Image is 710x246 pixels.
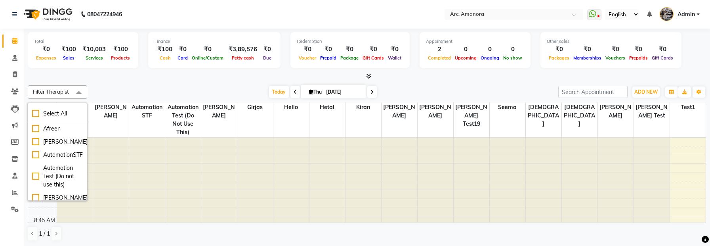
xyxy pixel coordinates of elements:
span: Prepaid [318,55,338,61]
span: Products [109,55,132,61]
div: Afreen [32,125,83,133]
span: [PERSON_NAME] [201,102,237,121]
img: Admin [660,7,674,21]
span: Expenses [34,55,58,61]
div: ₹0 [297,45,318,54]
span: Upcoming [453,55,479,61]
span: Packages [547,55,571,61]
div: ₹0 [571,45,603,54]
span: 1 / 1 [39,230,50,238]
div: Finance [155,38,274,45]
div: ₹100 [155,45,176,54]
span: Memberships [571,55,603,61]
div: 0 [501,45,524,54]
span: Ongoing [479,55,501,61]
span: [PERSON_NAME] [382,102,417,121]
span: Seema [490,102,525,112]
div: AutomationSTF [32,151,83,159]
span: Online/Custom [190,55,225,61]
span: Services [84,55,105,61]
span: Card [176,55,190,61]
span: Today [269,86,289,98]
div: 0 [453,45,479,54]
div: ₹0 [386,45,403,54]
span: Test1 [670,102,706,112]
div: Redemption [297,38,403,45]
div: ₹100 [58,45,79,54]
img: logo [20,3,74,25]
span: Girjas [237,102,273,112]
span: Package [338,55,361,61]
span: [PERSON_NAME] Test19 [454,102,489,129]
div: ₹10,003 [79,45,109,54]
div: Therapist [28,102,57,111]
span: Voucher [297,55,318,61]
span: Sales [61,55,76,61]
div: 2 [426,45,453,54]
div: ₹0 [361,45,386,54]
div: Other sales [547,38,675,45]
span: Gift Cards [650,55,675,61]
div: Select All [32,110,83,118]
span: Afreen [57,102,93,112]
b: 08047224946 [87,3,122,25]
span: [PERSON_NAME] [93,102,129,121]
div: [PERSON_NAME] [32,138,83,146]
div: ₹0 [338,45,361,54]
span: AutomationSTF [129,102,165,121]
span: Thu [307,89,324,95]
input: 2025-09-04 [324,86,363,98]
span: Completed [426,55,453,61]
span: [PERSON_NAME] [418,102,453,121]
span: Petty cash [230,55,256,61]
span: [DEMOGRAPHIC_DATA] [562,102,597,129]
span: [PERSON_NAME] [598,102,634,121]
span: Filter Therapist [33,88,69,95]
span: [DEMOGRAPHIC_DATA] [526,102,561,129]
span: Wallet [386,55,403,61]
span: Hello [273,102,309,112]
div: ₹0 [190,45,225,54]
span: Hetal [309,102,345,112]
div: 0 [479,45,501,54]
div: ₹0 [627,45,650,54]
div: ₹0 [176,45,190,54]
div: Automation Test (Do not use this) [32,164,83,189]
span: Cash [158,55,173,61]
button: ADD NEW [632,86,660,98]
div: ₹0 [34,45,58,54]
span: Admin [678,10,695,19]
div: ₹100 [109,45,132,54]
span: Due [261,55,273,61]
div: [PERSON_NAME] [32,194,83,202]
span: ADD NEW [634,89,658,95]
div: ₹3,89,576 [225,45,260,54]
div: ₹0 [260,45,274,54]
div: ₹0 [603,45,627,54]
div: ₹0 [318,45,338,54]
input: Search Appointment [558,86,628,98]
div: 8:45 AM [32,216,57,225]
span: No show [501,55,524,61]
div: Appointment [426,38,524,45]
div: ₹0 [650,45,675,54]
span: Gift Cards [361,55,386,61]
span: Kiran [345,102,381,112]
span: Automation Test (Do not use this) [165,102,201,137]
div: Total [34,38,132,45]
span: Vouchers [603,55,627,61]
span: [PERSON_NAME] test [634,102,670,121]
div: ₹0 [547,45,571,54]
span: Prepaids [627,55,650,61]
